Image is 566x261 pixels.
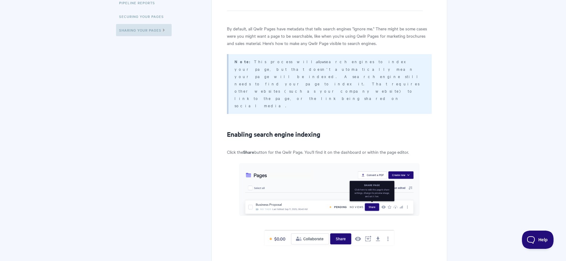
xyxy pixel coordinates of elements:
[235,59,254,64] strong: Note:
[227,148,431,156] p: Click the button for the Qwilr Page. You'll find it on the dashboard or within the page editor.
[522,231,554,249] iframe: Toggle Customer Support
[243,149,254,155] strong: Share
[227,25,431,47] p: By default, all Qwilr Pages have metadata that tells search engines "ignore me." There might be s...
[239,163,419,216] img: file-8kPeydBZmH.png
[227,129,431,139] h2: Enabling search engine indexing
[264,230,394,246] img: file-8xd3XB2efy.png
[116,24,172,36] a: Sharing Your Pages
[316,59,324,64] em: allow
[235,58,424,109] p: This process will search engines to index your page, but that doesn't automatically mean your pag...
[119,10,168,22] a: Securing Your Pages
